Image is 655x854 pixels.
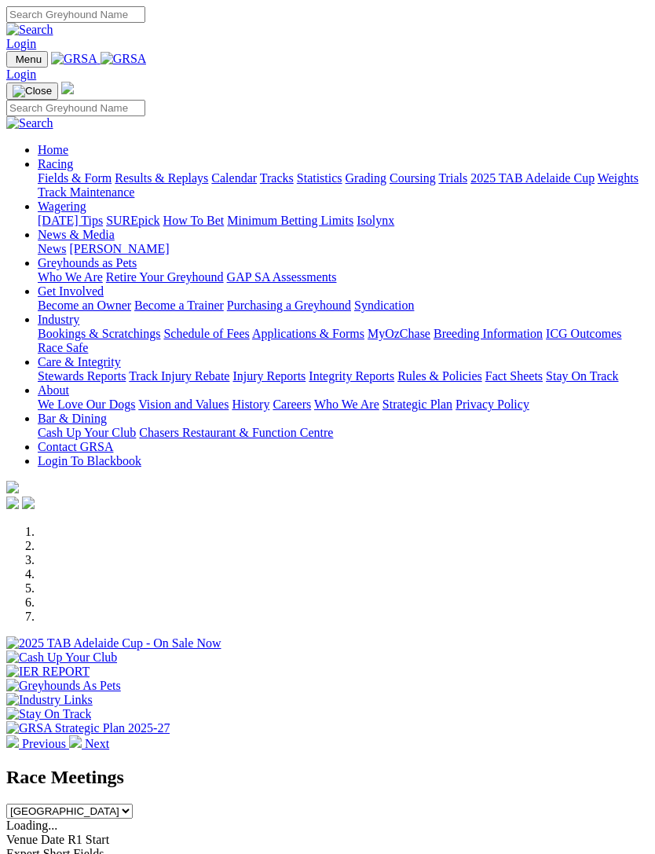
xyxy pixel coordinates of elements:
[138,398,229,411] a: Vision and Values
[6,819,57,832] span: Loading...
[38,242,66,255] a: News
[22,737,66,750] span: Previous
[252,327,364,340] a: Applications & Forms
[38,200,86,213] a: Wagering
[6,23,53,37] img: Search
[22,497,35,509] img: twitter.svg
[38,171,112,185] a: Fields & Form
[163,214,225,227] a: How To Bet
[38,369,126,383] a: Stewards Reports
[6,665,90,679] img: IER REPORT
[357,214,394,227] a: Isolynx
[38,214,103,227] a: [DATE] Tips
[456,398,529,411] a: Privacy Policy
[6,82,58,100] button: Toggle navigation
[6,68,36,81] a: Login
[546,327,621,340] a: ICG Outcomes
[6,767,649,788] h2: Race Meetings
[85,737,109,750] span: Next
[273,398,311,411] a: Careers
[38,214,649,228] div: Wagering
[227,214,353,227] a: Minimum Betting Limits
[211,171,257,185] a: Calendar
[41,833,64,846] span: Date
[309,369,394,383] a: Integrity Reports
[61,82,74,94] img: logo-grsa-white.png
[6,707,91,721] img: Stay On Track
[38,299,649,313] div: Get Involved
[38,299,131,312] a: Become an Owner
[106,214,159,227] a: SUREpick
[38,341,88,354] a: Race Safe
[163,327,249,340] a: Schedule of Fees
[38,143,68,156] a: Home
[260,171,294,185] a: Tracks
[434,327,543,340] a: Breeding Information
[38,355,121,368] a: Care & Integrity
[38,270,103,284] a: Who We Are
[134,299,224,312] a: Become a Trainer
[354,299,414,312] a: Syndication
[6,497,19,509] img: facebook.svg
[38,270,649,284] div: Greyhounds as Pets
[139,426,333,439] a: Chasers Restaurant & Function Centre
[232,398,269,411] a: History
[6,679,121,693] img: Greyhounds As Pets
[6,37,36,50] a: Login
[38,369,649,383] div: Care & Integrity
[38,228,115,241] a: News & Media
[38,383,69,397] a: About
[6,737,69,750] a: Previous
[38,313,79,326] a: Industry
[6,693,93,707] img: Industry Links
[38,284,104,298] a: Get Involved
[38,242,649,256] div: News & Media
[115,171,208,185] a: Results & Replays
[69,242,169,255] a: [PERSON_NAME]
[129,369,229,383] a: Track Injury Rebate
[38,398,649,412] div: About
[546,369,618,383] a: Stay On Track
[368,327,430,340] a: MyOzChase
[6,636,221,651] img: 2025 TAB Adelaide Cup - On Sale Now
[38,157,73,170] a: Racing
[51,52,97,66] img: GRSA
[6,6,145,23] input: Search
[38,171,649,200] div: Racing
[38,412,107,425] a: Bar & Dining
[16,53,42,65] span: Menu
[38,426,136,439] a: Cash Up Your Club
[346,171,386,185] a: Grading
[6,735,19,748] img: chevron-left-pager-white.svg
[38,454,141,467] a: Login To Blackbook
[227,299,351,312] a: Purchasing a Greyhound
[101,52,147,66] img: GRSA
[470,171,595,185] a: 2025 TAB Adelaide Cup
[38,185,134,199] a: Track Maintenance
[598,171,639,185] a: Weights
[38,426,649,440] div: Bar & Dining
[397,369,482,383] a: Rules & Policies
[106,270,224,284] a: Retire Your Greyhound
[38,256,137,269] a: Greyhounds as Pets
[6,100,145,116] input: Search
[6,116,53,130] img: Search
[485,369,543,383] a: Fact Sheets
[232,369,306,383] a: Injury Reports
[382,398,452,411] a: Strategic Plan
[438,171,467,185] a: Trials
[297,171,342,185] a: Statistics
[38,327,649,355] div: Industry
[6,651,117,665] img: Cash Up Your Club
[314,398,379,411] a: Who We Are
[227,270,337,284] a: GAP SA Assessments
[38,398,135,411] a: We Love Our Dogs
[390,171,436,185] a: Coursing
[13,85,52,97] img: Close
[68,833,109,846] span: R1 Start
[38,327,160,340] a: Bookings & Scratchings
[6,51,48,68] button: Toggle navigation
[69,735,82,748] img: chevron-right-pager-white.svg
[69,737,109,750] a: Next
[6,721,170,735] img: GRSA Strategic Plan 2025-27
